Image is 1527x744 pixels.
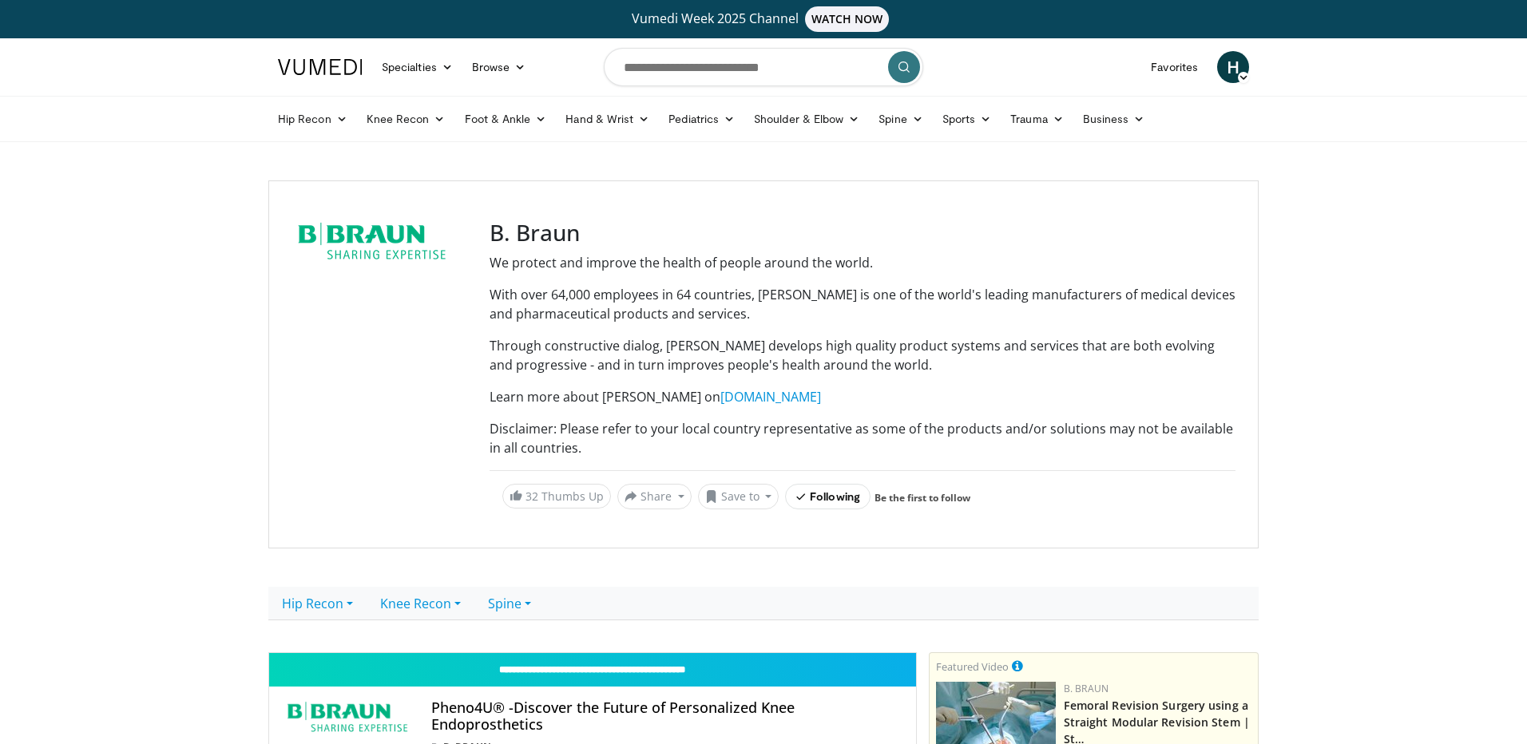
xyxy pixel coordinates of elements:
[556,103,659,135] a: Hand & Wrist
[502,484,611,509] a: 32 Thumbs Up
[282,699,412,738] img: B. Braun
[490,253,1235,272] p: We protect and improve the health of people around the world.
[1217,51,1249,83] a: H
[490,419,1235,457] p: Disclaimer: Please refer to your local country representative as some of the products and/or solu...
[490,387,1235,406] p: Learn more about [PERSON_NAME] on
[869,103,932,135] a: Spine
[280,6,1247,32] a: Vumedi Week 2025 ChannelWATCH NOW
[936,659,1009,674] small: Featured Video
[875,491,970,505] a: Be the first to follow
[698,484,779,509] button: Save to
[617,484,692,509] button: Share
[367,587,474,620] a: Knee Recon
[490,336,1235,374] p: Through constructive dialog, [PERSON_NAME] develops high quality product systems and services tha...
[604,48,923,86] input: Search topics, interventions
[372,51,462,83] a: Specialties
[744,103,869,135] a: Shoulder & Elbow
[526,489,538,504] span: 32
[1141,51,1208,83] a: Favorites
[720,388,821,406] a: [DOMAIN_NAME]
[490,220,1235,247] h3: B. Braun
[933,103,1001,135] a: Sports
[278,59,363,75] img: VuMedi Logo
[268,587,367,620] a: Hip Recon
[268,103,357,135] a: Hip Recon
[805,6,890,32] span: WATCH NOW
[462,51,536,83] a: Browse
[431,699,903,734] h4: Pheno4U® -Discover the Future of Personalized Knee Endoprosthetics
[659,103,744,135] a: Pediatrics
[785,484,871,509] button: Following
[1064,682,1109,695] a: B. Braun
[455,103,557,135] a: Foot & Ankle
[1001,103,1073,135] a: Trauma
[1073,103,1155,135] a: Business
[474,587,545,620] a: Spine
[490,285,1235,323] p: With over 64,000 employees in 64 countries, [PERSON_NAME] is one of the world's leading manufactu...
[357,103,455,135] a: Knee Recon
